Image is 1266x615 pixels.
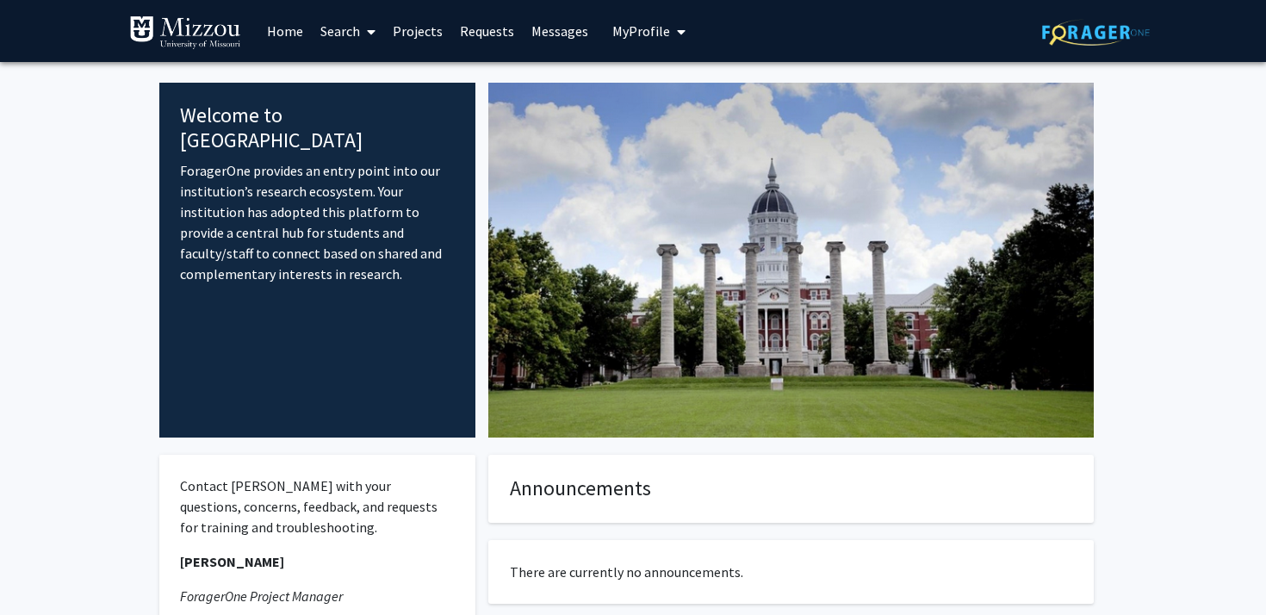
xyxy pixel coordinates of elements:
a: Search [312,1,384,61]
strong: [PERSON_NAME] [180,553,284,570]
iframe: Chat [13,537,73,602]
h4: Announcements [510,476,1072,501]
a: Messages [523,1,597,61]
img: ForagerOne Logo [1042,19,1150,46]
p: Contact [PERSON_NAME] with your questions, concerns, feedback, and requests for training and trou... [180,475,455,537]
a: Home [258,1,312,61]
h4: Welcome to [GEOGRAPHIC_DATA] [180,103,455,153]
img: University of Missouri Logo [129,16,241,50]
a: Requests [451,1,523,61]
img: Cover Image [488,83,1094,438]
span: My Profile [612,22,670,40]
em: ForagerOne Project Manager [180,587,343,605]
p: There are currently no announcements. [510,562,1072,582]
a: Projects [384,1,451,61]
p: ForagerOne provides an entry point into our institution’s research ecosystem. Your institution ha... [180,160,455,284]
